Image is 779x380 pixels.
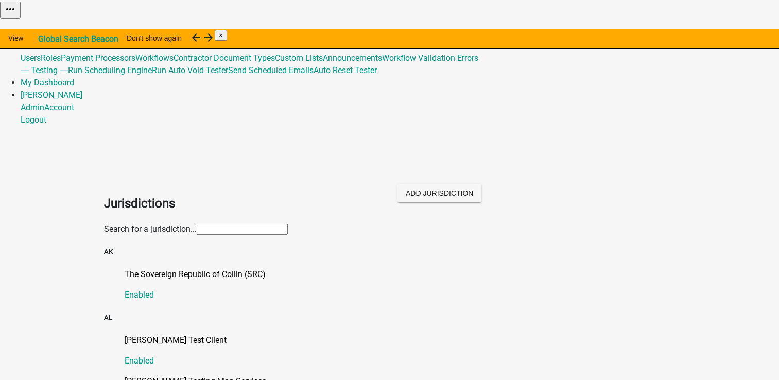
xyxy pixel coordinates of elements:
h5: AK [104,247,676,257]
a: Auto Reset Tester [314,65,377,75]
a: Announcements [323,53,382,63]
a: Payment Processors [61,53,135,63]
label: Search for a jurisdiction... [104,224,197,234]
a: ---- Testing ---- [21,65,68,75]
a: Custom Lists [275,53,323,63]
h5: AL [104,313,676,323]
a: Admin [21,102,44,112]
div: [PERSON_NAME] [21,101,779,126]
p: Enabled [125,355,676,367]
a: Workflow Validation Errors [382,53,478,63]
a: Run Scheduling Engine [68,65,152,75]
a: The Sovereign Republic of Collin (SRC)Enabled [125,268,676,301]
a: Account [44,102,74,112]
a: Users [21,53,41,63]
a: [PERSON_NAME] [21,90,82,100]
a: Workflows [135,53,174,63]
button: Don't show again [118,29,190,47]
a: Logout [21,115,46,125]
i: arrow_forward [202,31,215,44]
a: Run Auto Void Tester [152,65,228,75]
strong: Global Search Beacon [38,34,118,44]
p: The Sovereign Republic of Collin (SRC) [125,268,676,281]
i: more_horiz [4,3,16,15]
div: Global492 [21,52,779,77]
a: [PERSON_NAME] Test ClientEnabled [125,334,676,367]
h2: Jurisdictions [104,194,382,213]
p: [PERSON_NAME] Test Client [125,334,676,347]
a: Roles [41,53,61,63]
span: × [219,31,223,39]
a: My Dashboard [21,78,74,88]
a: Admin [21,28,44,38]
button: Close [215,30,227,41]
button: Add Jurisdiction [397,184,481,202]
a: Send Scheduled Emails [228,65,314,75]
i: arrow_back [190,31,202,44]
a: Contractor Document Types [174,53,275,63]
p: Enabled [125,289,676,301]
